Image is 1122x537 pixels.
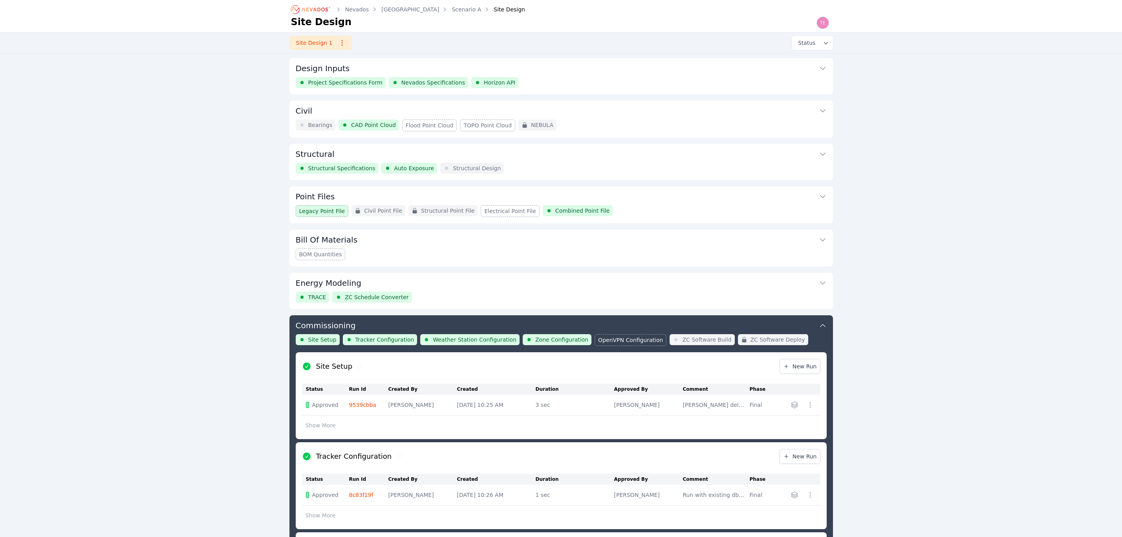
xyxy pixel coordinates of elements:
span: BOM Quantities [299,250,342,258]
span: Electrical Point File [484,207,536,215]
h3: Point Files [296,191,335,202]
span: Project Specifications Form [308,79,383,86]
th: Phase [750,474,774,485]
h3: Structural [296,149,335,160]
th: Status [302,384,349,395]
td: [PERSON_NAME] [614,395,683,416]
span: Auto Exposure [394,164,434,172]
span: Approved [312,401,339,409]
span: Weather Station Configuration [433,336,516,344]
a: 8c83f19f [349,492,373,498]
div: 3 sec [536,401,610,409]
div: Run with existing db values [683,491,746,499]
th: Duration [536,384,614,395]
span: Bearings [308,121,333,129]
div: Energy ModelingTRACEZC Schedule Converter [289,273,833,309]
th: Created [457,384,536,395]
h3: Bill Of Materials [296,234,358,245]
span: ZC Schedule Converter [345,293,408,301]
td: [PERSON_NAME] [388,395,457,416]
th: Comment [683,474,750,485]
th: Created By [388,474,457,485]
h3: Civil [296,105,312,116]
span: Structural Point File [421,207,474,215]
div: Final [750,491,770,499]
a: New Run [780,359,820,374]
h3: Energy Modeling [296,278,361,289]
th: Approved By [614,384,683,395]
span: CAD Point Cloud [351,121,396,129]
h2: Site Setup [316,361,353,372]
th: Run Id [349,384,388,395]
div: StructuralStructural SpecificationsAuto ExposureStructural Design [289,144,833,180]
button: Civil [296,101,827,120]
a: 9539cbba [349,402,377,408]
h2: Tracker Configuration [316,451,392,462]
span: Tracker Configuration [355,336,414,344]
button: Point Files [296,186,827,205]
th: Created [457,474,536,485]
div: [PERSON_NAME] deleted db data; re-run to have correct tracker IDs because this site has SREs [683,401,746,409]
span: Combined Point File [555,207,610,215]
a: [GEOGRAPHIC_DATA] [381,6,439,13]
td: [DATE] 10:25 AM [457,395,536,416]
nav: Breadcrumb [291,3,525,16]
th: Comment [683,384,750,395]
th: Run Id [349,474,388,485]
div: 1 sec [536,491,610,499]
th: Status [302,474,349,485]
button: Design Inputs [296,58,827,77]
span: TRACE [308,293,326,301]
span: ZC Software Build [682,336,731,344]
div: Design InputsProject Specifications FormNevados SpecificationsHorizon API [289,58,833,94]
span: Status [795,39,816,47]
img: Ted Elliott [816,17,829,29]
td: [DATE] 10:26 AM [457,485,536,506]
span: NEBULA [531,121,553,129]
span: Horizon API [484,79,515,86]
span: Zone Configuration [535,336,588,344]
td: [PERSON_NAME] [388,485,457,506]
span: Legacy Point File [299,207,345,215]
th: Duration [536,474,614,485]
div: Final [750,401,770,409]
span: TOPO Point Cloud [463,121,512,129]
button: Bill Of Materials [296,230,827,248]
button: Structural [296,144,827,163]
span: Nevados Specifications [401,79,465,86]
a: New Run [780,449,820,464]
div: Point FilesLegacy Point FileCivil Point FileStructural Point FileElectrical Point FileCombined Po... [289,186,833,223]
h3: Commissioning [296,320,356,331]
button: Show More [302,418,339,433]
a: Scenario A [452,6,481,13]
span: Civil Point File [364,207,402,215]
th: Created By [388,384,457,395]
td: [PERSON_NAME] [614,485,683,506]
button: Commissioning [296,315,827,334]
th: Phase [750,384,774,395]
span: Structural Design [453,164,501,172]
div: Site Design [483,6,525,13]
span: New Run [783,452,817,460]
span: Flood Point Cloud [406,121,454,129]
button: Status [792,36,833,50]
span: Approved [312,491,339,499]
span: OpenVPN Configuration [598,336,663,344]
th: Approved By [614,474,683,485]
span: New Run [783,362,817,370]
div: Bill Of MaterialsBOM Quantities [289,230,833,267]
div: CivilBearingsCAD Point CloudFlood Point CloudTOPO Point CloudNEBULA [289,101,833,138]
button: Energy Modeling [296,273,827,292]
a: Site Design 1 [289,36,352,50]
span: Structural Specifications [308,164,375,172]
h3: Design Inputs [296,63,350,74]
button: Show More [302,508,339,523]
h1: Site Design [291,16,352,28]
a: Nevados [345,6,369,13]
span: ZC Software Deploy [750,336,805,344]
span: Site Setup [308,336,337,344]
